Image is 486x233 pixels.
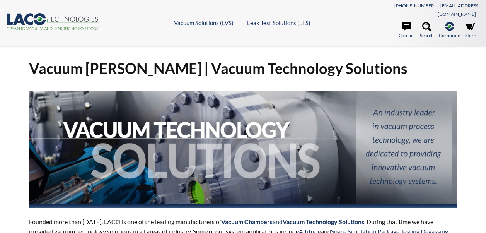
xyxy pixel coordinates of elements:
span: and [221,218,364,225]
a: Search [420,22,434,39]
a: Vacuum Solutions (LVS) [174,19,234,26]
strong: Vacuum Chambers [221,218,273,225]
a: Store [465,22,476,39]
strong: Vacuum Technology Solutions [283,218,364,225]
h1: Vacuum [PERSON_NAME] | Vacuum Technology Solutions [29,59,457,78]
a: [PHONE_NUMBER] [394,3,436,9]
a: Contact [399,22,415,39]
a: [EMAIL_ADDRESS][DOMAIN_NAME] [438,3,480,17]
span: Corporate [439,32,460,39]
a: Leak Test Solutions (LTS) [247,19,310,26]
img: Vacuum Technology Solutions Header [29,91,457,208]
